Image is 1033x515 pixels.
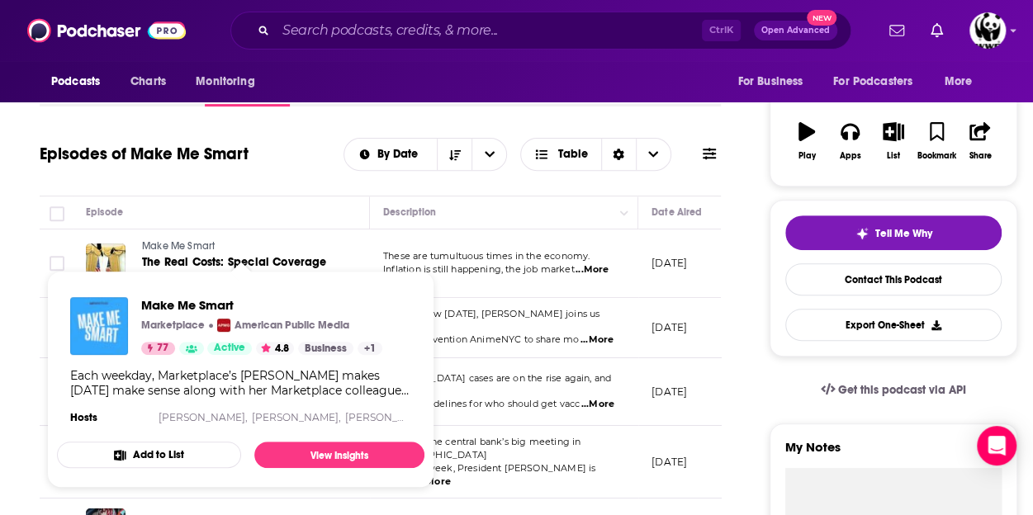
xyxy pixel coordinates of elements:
[27,15,186,46] img: Podchaser - Follow, Share and Rate Podcasts
[558,149,588,160] span: Table
[977,426,1016,465] div: Open Intercom Messenger
[969,12,1006,49] img: User Profile
[883,17,911,45] a: Show notifications dropdown
[254,442,424,468] a: View Insights
[652,320,687,334] p: [DATE]
[141,319,205,332] p: Marketplace
[785,215,1002,250] button: tell me why sparkleTell Me Why
[383,308,599,333] span: On the show [DATE], [PERSON_NAME] joins us from the
[737,70,803,93] span: For Business
[601,139,636,170] div: Sort Direction
[159,411,248,423] a: [PERSON_NAME],
[383,263,575,275] span: Inflation is still happening, the job market
[383,398,580,409] span: federal guidelines for who should get vacc
[142,255,326,286] span: The Real Costs: Special Coverage from "Marketplace"
[969,151,991,161] div: Share
[252,411,341,423] a: [PERSON_NAME],
[652,385,687,399] p: [DATE]
[142,254,340,287] a: The Real Costs: Special Coverage from "Marketplace"
[945,70,973,93] span: More
[344,138,508,171] h2: Choose List sort
[840,151,861,161] div: Apps
[383,372,611,397] span: [MEDICAL_DATA] cases are on the rise again, and the
[969,12,1006,49] button: Show profile menu
[833,70,912,93] span: For Podcasters
[358,342,382,355] a: +1
[383,202,436,222] div: Description
[214,340,245,357] span: Active
[652,256,687,270] p: [DATE]
[754,21,837,40] button: Open AdvancedNew
[377,149,424,160] span: By Date
[828,111,871,171] button: Apps
[383,250,590,262] span: These are tumultuous times in the economy.
[520,138,671,171] button: Choose View
[345,411,432,423] a: [PERSON_NAME]
[785,263,1002,295] a: Contact This Podcast
[614,203,634,223] button: Column Actions
[808,370,979,410] a: Get this podcast via API
[915,111,958,171] button: Bookmark
[276,17,702,44] input: Search podcasts, credits, & more...
[298,342,353,355] a: Business
[785,111,828,171] button: Play
[130,70,166,93] span: Charts
[924,17,950,45] a: Show notifications dropdown
[785,439,1002,468] label: My Notes
[50,256,64,271] span: Toggle select row
[70,411,97,424] h4: Hosts
[207,342,252,355] a: Active
[822,66,936,97] button: open menu
[437,139,471,170] button: Sort Direction
[217,319,349,332] a: American Public MediaAmerican Public Media
[51,70,100,93] span: Podcasts
[40,66,121,97] button: open menu
[157,340,168,357] span: 77
[785,309,1002,341] button: Export One-Sheet
[256,342,294,355] button: 4.8
[383,436,580,461] span: Ahead of the central bank’s big meeting in [GEOGRAPHIC_DATA]
[887,151,900,161] div: List
[969,12,1006,49] span: Logged in as MXA_Team
[726,66,823,97] button: open menu
[70,297,128,355] img: Make Me Smart
[141,342,175,355] a: 77
[142,240,215,252] span: Make Me Smart
[142,239,340,254] a: Make Me Smart
[798,151,816,161] div: Play
[581,398,614,411] span: ...More
[120,66,176,97] a: Charts
[235,319,349,332] p: American Public Media
[959,111,1002,171] button: Share
[761,26,830,35] span: Open Advanced
[576,263,609,276] span: ...More
[652,202,702,222] div: Date Aired
[652,455,687,469] p: [DATE]
[196,70,254,93] span: Monitoring
[217,319,230,332] img: American Public Media
[383,462,595,487] span: Hole this week, President [PERSON_NAME] is rampin
[471,139,506,170] button: open menu
[875,227,932,240] span: Tell Me Why
[344,149,438,160] button: open menu
[807,10,836,26] span: New
[86,202,123,222] div: Episode
[702,20,741,41] span: Ctrl K
[184,66,276,97] button: open menu
[838,383,966,397] span: Get this podcast via API
[872,111,915,171] button: List
[855,227,869,240] img: tell me why sparkle
[917,151,956,161] div: Bookmark
[57,442,241,468] button: Add to List
[40,144,249,164] h1: Episodes of Make Me Smart
[141,297,382,313] a: Make Me Smart
[580,333,614,347] span: ...More
[933,66,993,97] button: open menu
[70,368,411,398] div: Each weekday, Marketplace’s [PERSON_NAME] makes [DATE] make sense along with her Marketplace coll...
[230,12,851,50] div: Search podcasts, credits, & more...
[383,333,579,345] span: anime convention AnimeNYC to share mo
